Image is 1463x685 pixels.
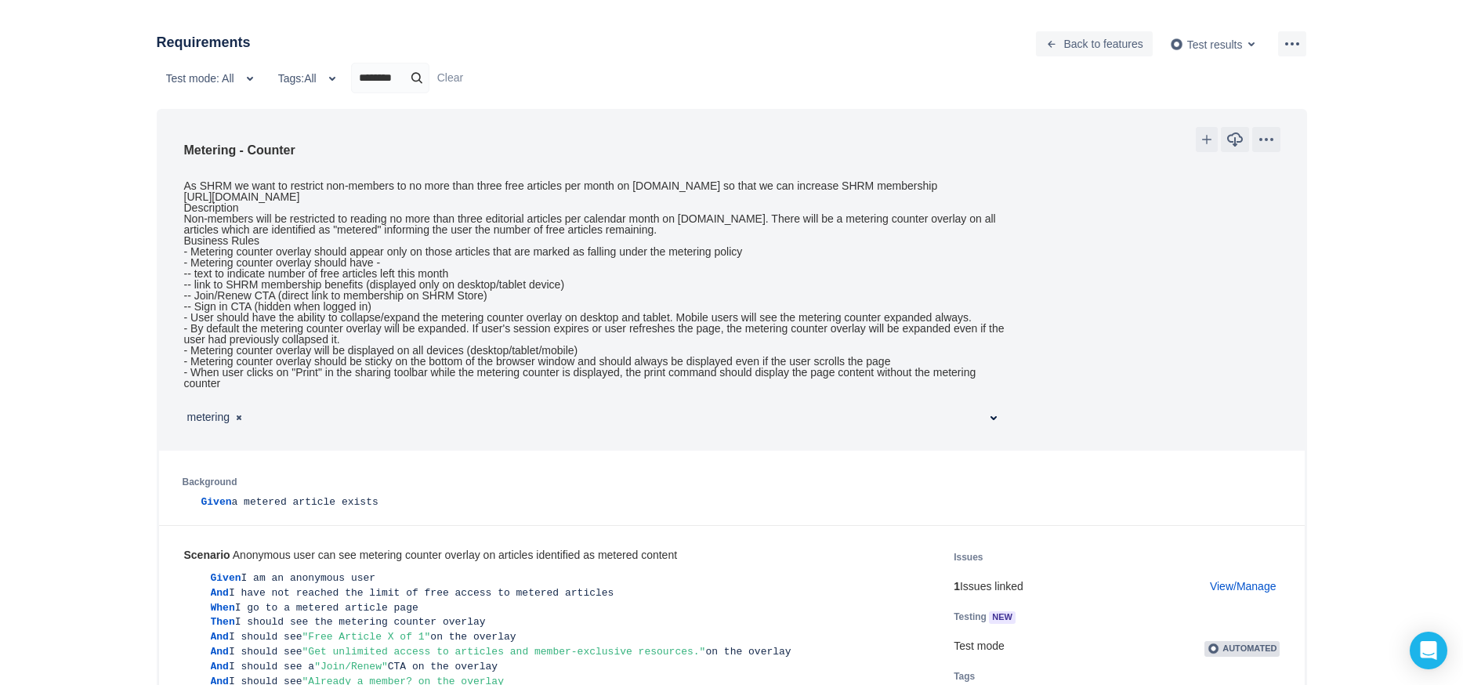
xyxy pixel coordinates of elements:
div: -- text to indicate number of free articles left this month [184,268,1010,279]
span: I should see the metering counter overlay [235,616,486,628]
div: -- link to SHRM membership benefits (displayed only on desktop/tablet device) [184,279,1010,290]
a: Clear [437,71,463,84]
span: Then [211,616,235,628]
span: And [211,646,229,658]
span: I should see a [229,661,314,672]
div: Description [184,202,1010,213]
span: more [1257,130,1276,149]
span: I should see [229,646,302,658]
a: Automated [1204,640,1280,652]
span: Test mode: All [166,66,234,91]
h5: Testing [954,609,1215,625]
span: CTA on the overlay [388,661,498,672]
span: add icon [1200,133,1213,146]
h3: Requirements [157,31,251,53]
b: Scenario [184,549,230,561]
div: As SHRM we want to restrict non-members to no more than three free articles per month on [DOMAIN_... [184,180,1010,191]
h5: Tags [954,669,1215,684]
span: Automated [1222,643,1277,653]
span: I go to a metered article page [235,602,418,614]
span: "Free Article X of 1" [302,631,431,643]
div: Business Rules [184,235,1010,246]
span: back icon [1045,38,1058,50]
span: And [211,631,229,643]
span: I should see [229,631,302,643]
span: When [211,602,235,614]
div: Open Intercom Messenger [1410,632,1447,669]
span: And [211,587,229,599]
div: Test mode [954,639,1280,654]
button: Tags:All [269,66,351,91]
a: Back to features [1036,37,1153,49]
span: NEW [989,613,1016,622]
img: AgwABIgr006M16MAAAAASUVORK5CYII= [1208,643,1221,654]
p: Issues linked [954,579,1280,595]
div: -- Sign in CTA (hidden when logged in) [184,301,1010,312]
div: [URL][DOMAIN_NAME] [184,191,1010,202]
div: - By default the metering counter overlay will be expanded. If user's session expires or user ref... [184,323,1010,345]
span: "Get unlimited access to articles and member-exclusive resources." [302,646,706,658]
span: Test results [1187,38,1243,50]
button: Back to features [1036,31,1153,56]
span: "Join/Renew" [314,661,388,672]
div: Non-members will be restricted to reading no more than three editorial articles per calendar mont... [184,213,1010,235]
span: on the overlay [430,631,516,643]
span: Given [201,496,232,508]
div: - Metering counter overlay should appear only on those articles that are marked as falling under ... [184,246,1010,257]
img: AgwABIgr006M16MAAAAASUVORK5CYII= [1170,38,1183,51]
div: - Metering counter overlay should be sticky on the bottom of the browser window and should always... [184,356,1010,367]
a: View/Manage [1210,579,1277,595]
div: - When user clicks on "Print" in the sharing toolbar while the metering counter is displayed, the... [184,367,1010,389]
h5: Issues [954,549,1215,565]
span: download icon [1226,130,1244,149]
span: search icon [407,71,426,85]
span: metering [187,410,230,426]
span: And [211,661,229,672]
div: - Metering counter overlay should have - [184,257,1010,268]
span: more [1283,34,1302,53]
div: - Metering counter overlay will be displayed on all devices (desktop/tablet/mobile) [184,345,1010,356]
div: -- Join/Renew CTA (direct link to membership on SHRM Store) [184,290,1010,301]
button: Test mode: All [157,66,269,91]
span: Tags: All [278,66,317,91]
div: - User should have the ability to collapse/expand the metering counter overlay on desktop and tab... [184,312,1010,323]
div: Anonymous user can see metering counter overlay on articles identified as metered content [184,549,678,560]
span: Given [211,572,241,584]
button: metering, remove [233,411,245,424]
span: a metered article exists [232,496,378,508]
span: on the overlay [705,646,791,658]
span: Back to features [1064,31,1143,56]
span: I have not reached the limit of free access to metered articles [229,587,614,599]
span: I am an anonymous user [241,572,376,584]
label: Background [183,477,237,489]
h3: Metering - Counter [184,140,295,160]
b: 1 [954,580,960,593]
button: Test results [1161,31,1271,56]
